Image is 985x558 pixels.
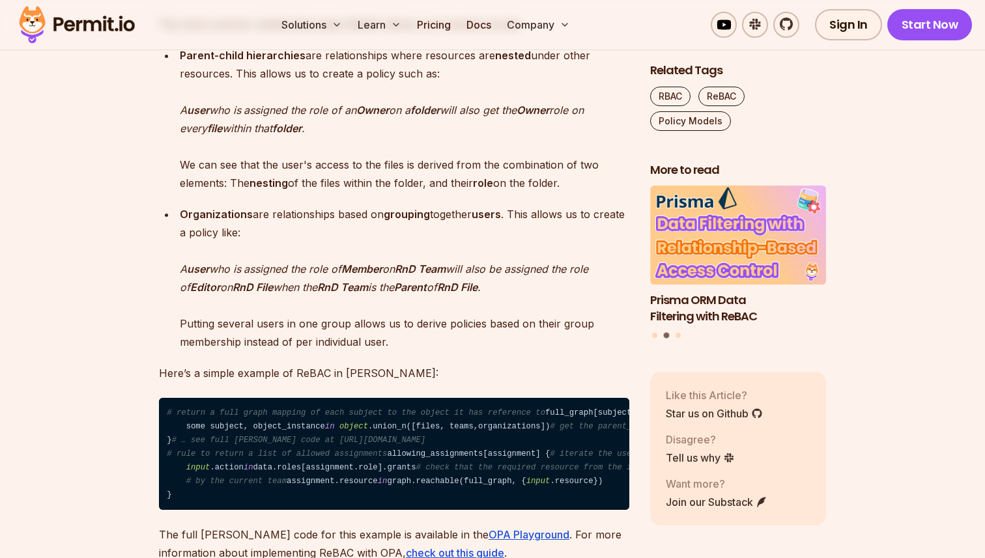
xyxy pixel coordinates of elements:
[526,477,550,486] span: input
[207,122,222,135] strong: file
[167,449,387,458] span: # rule to return a list of allowed assignments
[472,208,501,221] strong: users
[650,186,826,341] div: Posts
[13,3,141,47] img: Permit logo
[676,333,681,339] button: Go to slide 3
[341,262,382,275] strong: Member
[650,162,826,178] h2: More to read
[302,122,305,135] em: .
[273,281,317,294] em: when the
[378,477,388,486] span: in
[666,476,767,492] p: Want more?
[233,281,273,294] strong: RnD File
[395,262,446,275] strong: RnD Team
[666,432,735,447] p: Disagree?
[187,262,209,275] strong: user
[186,463,210,472] span: input
[440,104,517,117] em: will also get the
[478,281,481,294] em: .
[382,262,395,275] em: on
[412,12,456,38] a: Pricing
[410,104,440,117] strong: folder
[368,281,394,294] em: is the
[517,104,549,117] strong: Owner
[389,104,410,117] em: on a
[437,281,478,294] strong: RnD File
[244,262,341,275] em: assigned the role of
[325,422,335,431] span: in
[159,398,629,510] code: full_graph[subject] := ref_object { some subject, object_instance .union_n([files, teams,organiza...
[180,205,629,351] p: are relationships based on together . This allows us to create a policy like: Putting several use...
[650,186,826,285] img: Prisma ORM Data Filtering with ReBAC
[887,9,973,40] a: Start Now
[272,122,302,135] strong: folder
[650,186,826,325] li: 2 of 3
[427,281,437,294] em: of
[384,208,430,221] strong: grouping
[352,12,407,38] button: Learn
[495,49,531,62] strong: nested
[209,262,241,275] em: who is
[664,333,670,339] button: Go to slide 2
[180,208,253,221] strong: Organizations
[222,122,272,135] em: within that
[550,422,760,431] span: # get the parent_id the subject is referring
[666,494,767,510] a: Join our Substack
[180,46,629,192] p: are relationships where resources are under other resources. This allows us to create a policy su...
[650,111,731,131] a: Policy Models
[650,63,826,79] h2: Related Tags
[652,333,657,339] button: Go to slide 1
[339,422,368,431] span: object
[186,477,287,486] span: # by the current team
[317,281,368,294] strong: RnD Team
[461,12,496,38] a: Docs
[180,49,306,62] strong: Parent-child hierarchies
[190,281,220,294] strong: Editor
[489,528,569,541] a: OPA Playground
[502,12,575,38] button: Company
[666,450,735,466] a: Tell us why
[473,176,493,189] strong: role
[159,364,629,382] p: Here’s a simple example of ReBAC in [PERSON_NAME]:
[250,176,288,189] strong: nesting
[650,87,691,106] a: RBAC
[356,104,389,117] strong: Owner
[187,104,209,117] strong: user
[220,281,233,294] em: on
[276,12,347,38] button: Solutions
[698,87,745,106] a: ReBAC
[650,292,826,325] h3: Prisma ORM Data Filtering with ReBAC
[416,463,775,472] span: # check that the required resource from the input is reachable in the graph
[650,186,826,325] a: Prisma ORM Data Filtering with ReBACPrisma ORM Data Filtering with ReBAC
[180,104,187,117] em: A
[394,281,427,294] strong: Parent
[244,463,253,472] span: in
[172,436,426,445] span: # … see full [PERSON_NAME] code at [URL][DOMAIN_NAME]
[167,408,545,417] span: # return a full graph mapping of each subject to the object it has reference to
[244,104,356,117] em: assigned the role of an
[209,104,241,117] em: who is
[815,9,882,40] a: Sign In
[666,387,763,403] p: Like this Article?
[180,262,187,275] em: A
[550,449,694,458] span: # iterate the user assignments
[666,406,763,421] a: Star us on Github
